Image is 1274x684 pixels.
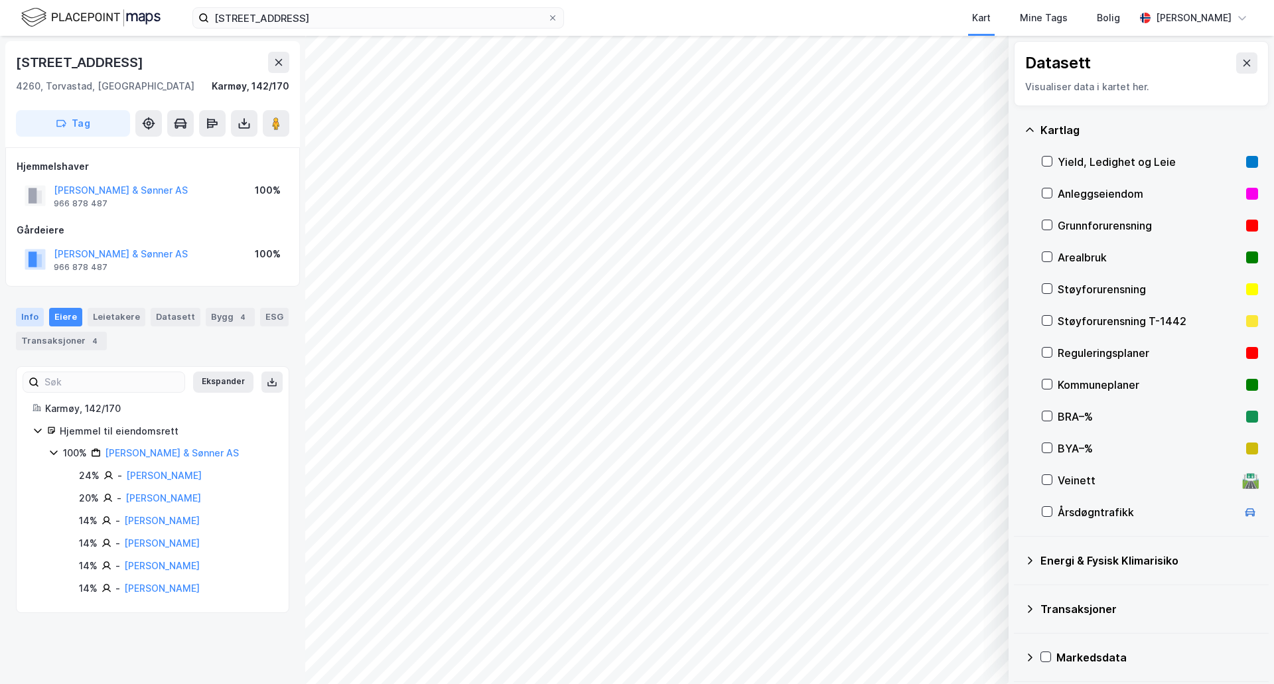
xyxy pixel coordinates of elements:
div: Leietakere [88,308,145,326]
div: [PERSON_NAME] [1156,10,1232,26]
div: Årsdøgntrafikk [1058,504,1237,520]
div: 100% [255,246,281,262]
div: 4 [236,310,249,324]
div: Hjemmel til eiendomsrett [60,423,273,439]
a: [PERSON_NAME] [125,492,201,504]
a: [PERSON_NAME] [126,470,202,481]
div: Hjemmelshaver [17,159,289,174]
div: 966 878 487 [54,198,107,209]
div: 14% [79,581,98,596]
a: [PERSON_NAME] [124,515,200,526]
input: Søk [39,372,184,392]
div: 100% [255,182,281,198]
div: Energi & Fysisk Klimarisiko [1040,553,1258,569]
div: Veinett [1058,472,1237,488]
div: - [115,558,120,574]
div: - [117,490,121,506]
div: 24% [79,468,100,484]
button: Tag [16,110,130,137]
div: Støyforurensning T-1442 [1058,313,1241,329]
a: [PERSON_NAME] [124,560,200,571]
a: [PERSON_NAME] [124,582,200,594]
div: Info [16,308,44,326]
div: Reguleringsplaner [1058,345,1241,361]
div: Visualiser data i kartet her. [1025,79,1257,95]
div: Bolig [1097,10,1120,26]
button: Ekspander [193,372,253,393]
div: 4260, Torvastad, [GEOGRAPHIC_DATA] [16,78,194,94]
div: 🛣️ [1241,472,1259,489]
div: 966 878 487 [54,262,107,273]
div: - [117,468,122,484]
div: Grunnforurensning [1058,218,1241,234]
div: Yield, Ledighet og Leie [1058,154,1241,170]
div: - [115,535,120,551]
div: Kommuneplaner [1058,377,1241,393]
img: logo.f888ab2527a4732fd821a326f86c7f29.svg [21,6,161,29]
div: - [115,513,120,529]
div: Datasett [151,308,200,326]
div: 4 [88,334,102,348]
div: BRA–% [1058,409,1241,425]
div: [STREET_ADDRESS] [16,52,146,73]
div: BYA–% [1058,441,1241,456]
div: Transaksjoner [1040,601,1258,617]
div: 20% [79,490,99,506]
div: Transaksjoner [16,332,107,350]
a: [PERSON_NAME] & Sønner AS [105,447,239,458]
div: - [115,581,120,596]
div: Eiere [49,308,82,326]
div: 14% [79,558,98,574]
iframe: Chat Widget [1208,620,1274,684]
div: 14% [79,513,98,529]
div: Karmøy, 142/170 [45,401,273,417]
div: Markedsdata [1056,650,1258,665]
div: Anleggseiendom [1058,186,1241,202]
div: Mine Tags [1020,10,1068,26]
div: Bygg [206,308,255,326]
div: Karmøy, 142/170 [212,78,289,94]
div: Kartlag [1040,122,1258,138]
a: [PERSON_NAME] [124,537,200,549]
div: Arealbruk [1058,249,1241,265]
div: 100% [63,445,87,461]
input: Søk på adresse, matrikkel, gårdeiere, leietakere eller personer [209,8,547,28]
div: ESG [260,308,289,326]
div: Støyforurensning [1058,281,1241,297]
div: Datasett [1025,52,1091,74]
div: Kart [972,10,991,26]
div: Kontrollprogram for chat [1208,620,1274,684]
div: 14% [79,535,98,551]
div: Gårdeiere [17,222,289,238]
